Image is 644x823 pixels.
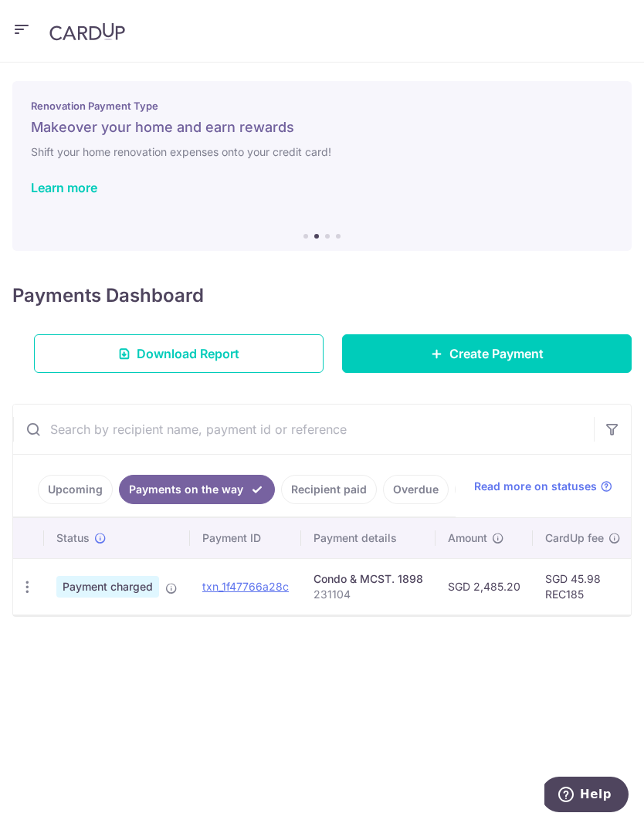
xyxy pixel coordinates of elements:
a: Learn more [31,180,97,195]
span: Download Report [137,344,239,363]
a: Cancelled [455,475,527,504]
a: Overdue [383,475,449,504]
h6: Shift your home renovation expenses onto your credit card! [31,143,613,161]
a: Recipient paid [281,475,377,504]
span: Status [56,530,90,546]
a: Upcoming [38,475,113,504]
a: Read more on statuses [474,479,612,494]
a: txn_1f47766a28c [202,580,289,593]
a: Create Payment [342,334,632,373]
img: CardUp [49,22,125,41]
span: Amount [448,530,487,546]
a: Download Report [34,334,324,373]
h4: Payments Dashboard [12,282,204,310]
h5: Makeover your home and earn rewards [31,118,613,137]
th: Payment details [301,518,436,558]
a: Payments on the way [119,475,275,504]
span: Payment charged [56,576,159,598]
div: Condo & MCST. 1898 [314,571,423,587]
p: 231104 [314,587,423,602]
th: Payment ID [190,518,301,558]
input: Search by recipient name, payment id or reference [13,405,594,454]
td: SGD 2,485.20 [436,558,533,615]
td: SGD 45.98 REC185 [533,558,633,615]
span: Read more on statuses [474,479,597,494]
iframe: Opens a widget where you can find more information [544,777,629,815]
span: CardUp fee [545,530,604,546]
p: Renovation Payment Type [31,100,613,112]
span: Create Payment [449,344,544,363]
